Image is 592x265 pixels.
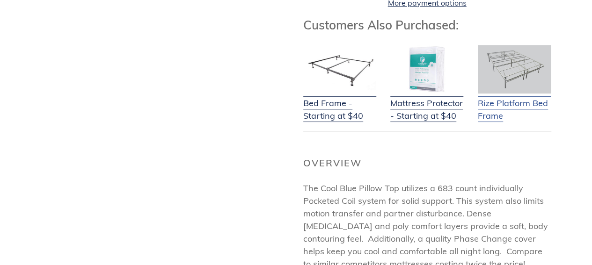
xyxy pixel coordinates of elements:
[478,45,551,93] img: Adjustable Base
[303,18,551,32] h3: Customers Also Purchased:
[303,45,376,93] img: Bed Frame
[478,85,551,122] a: Rize Platform Bed Frame
[390,85,463,122] a: Mattress Protector - Starting at $40
[303,85,376,122] a: Bed Frame - Starting at $40
[303,158,551,169] h2: Overview
[390,45,463,93] img: Mattress Protector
